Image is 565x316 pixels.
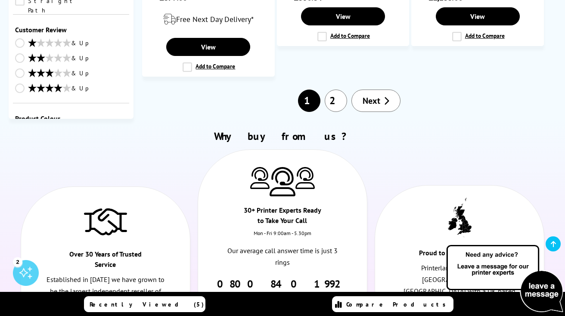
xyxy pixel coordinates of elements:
[301,7,385,25] a: View
[270,167,295,197] img: Printer Experts
[444,244,565,314] img: Open Live Chat window
[90,301,204,308] span: Recently Viewed (5)
[15,84,127,94] a: & Up
[452,32,505,41] label: Add to Compare
[240,205,325,230] div: 30+ Printer Experts Ready to Take Your Call
[84,296,205,312] a: Recently Viewed (5)
[351,90,400,112] a: Next
[15,38,127,49] a: & Up
[436,7,520,25] a: View
[448,198,472,237] img: UK tax payer
[363,95,380,106] span: Next
[15,68,127,79] a: & Up
[166,38,250,56] a: View
[17,130,548,143] h2: Why buy from us?
[15,25,127,34] span: Customer Review
[13,257,22,266] div: 2
[417,248,502,262] div: Proud to be a UK Tax-Payer
[84,204,127,239] img: Trusted Service
[346,301,450,308] span: Compare Products
[183,62,235,72] label: Add to Compare
[332,296,453,312] a: Compare Products
[295,167,315,189] img: Printer Experts
[224,245,342,268] p: Our average call answer time is just 3 rings
[198,230,367,245] div: Mon - Fri 9:00am - 5.30pm
[325,90,347,112] a: 2
[63,249,148,274] div: Over 30 Years of Trusted Service
[147,7,270,31] div: modal_delivery
[250,167,270,189] img: Printer Experts
[317,32,370,41] label: Add to Compare
[217,277,348,291] a: 0800 840 1992
[15,114,127,123] span: Product Colour
[15,53,127,64] a: & Up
